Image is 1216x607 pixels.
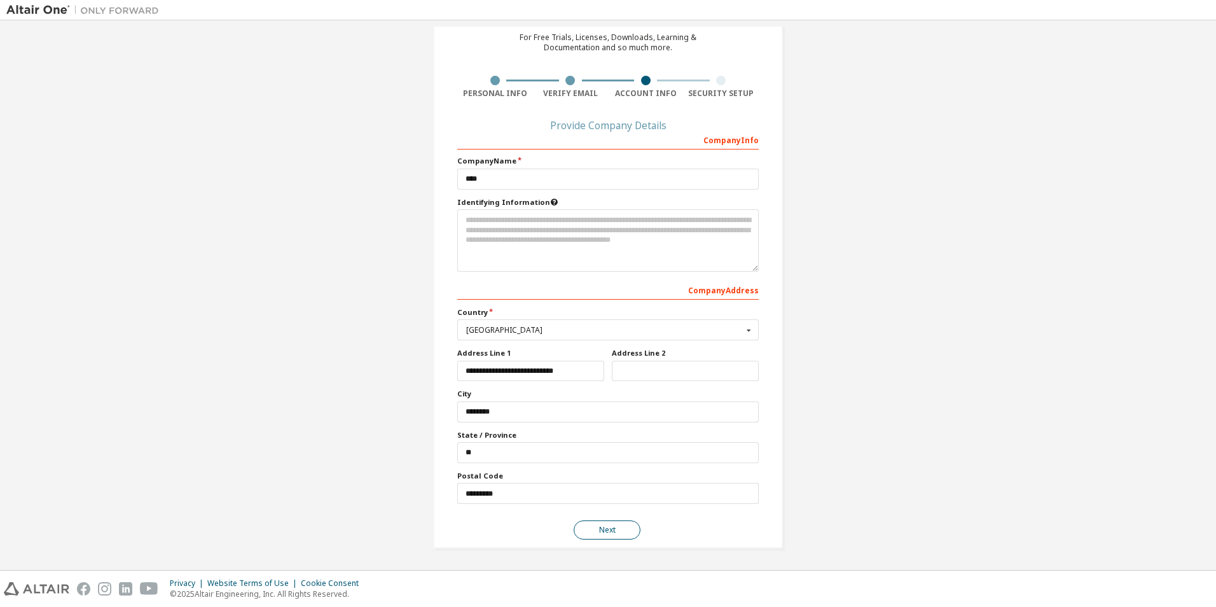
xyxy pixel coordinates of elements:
[457,88,533,99] div: Personal Info
[140,582,158,596] img: youtube.svg
[466,326,743,334] div: [GEOGRAPHIC_DATA]
[119,582,132,596] img: linkedin.svg
[170,589,366,599] p: © 2025 Altair Engineering, Inc. All Rights Reserved.
[612,348,759,358] label: Address Line 2
[170,578,207,589] div: Privacy
[6,4,165,17] img: Altair One
[98,582,111,596] img: instagram.svg
[533,88,609,99] div: Verify Email
[684,88,759,99] div: Security Setup
[457,129,759,150] div: Company Info
[301,578,366,589] div: Cookie Consent
[457,389,759,399] label: City
[457,279,759,300] div: Company Address
[457,348,604,358] label: Address Line 1
[574,520,640,540] button: Next
[457,156,759,166] label: Company Name
[77,582,90,596] img: facebook.svg
[457,197,759,207] label: Please provide any information that will help our support team identify your company. Email and n...
[457,307,759,317] label: Country
[520,32,696,53] div: For Free Trials, Licenses, Downloads, Learning & Documentation and so much more.
[457,430,759,440] label: State / Province
[608,88,684,99] div: Account Info
[4,582,69,596] img: altair_logo.svg
[457,471,759,481] label: Postal Code
[207,578,301,589] div: Website Terms of Use
[457,122,759,129] div: Provide Company Details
